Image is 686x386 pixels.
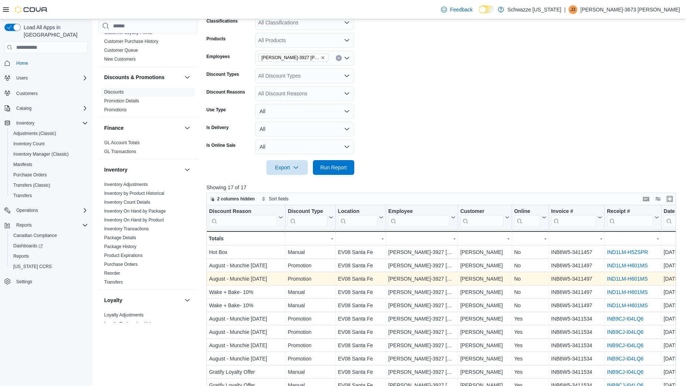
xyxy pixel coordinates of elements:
a: Manifests [10,160,35,169]
div: [PERSON_NAME]-3927 [PERSON_NAME] [388,368,455,376]
button: Finance [183,123,192,132]
button: Open list of options [344,55,350,61]
div: Invoice # [551,208,596,227]
span: Customer Purchase History [104,38,158,44]
div: Receipt # [607,208,653,215]
button: Inventory Manager (Classic) [7,149,91,159]
div: August - Munchie [DATE] [209,328,283,336]
a: IND1LM-H601MS [607,289,648,295]
button: Purchase Orders [7,170,91,180]
div: [PERSON_NAME]-3927 [PERSON_NAME] [388,341,455,350]
button: Customers [1,88,91,98]
label: Use Type [207,107,226,113]
div: [PERSON_NAME]-3927 [PERSON_NAME] [388,301,455,310]
div: INB6W5-3411497 [551,274,602,283]
span: Inventory [13,119,88,128]
button: Open list of options [344,37,350,43]
button: Employee [388,208,455,227]
div: EV08 Santa Fe [338,354,383,363]
div: - [460,234,509,243]
span: Purchase Orders [10,170,88,179]
label: Is Online Sale [207,142,236,148]
div: Loyalty [98,311,198,331]
h3: Inventory [104,166,127,173]
div: Discount Reason [209,208,277,215]
button: Online [514,208,546,227]
button: All [255,139,354,154]
a: Package History [104,244,136,249]
div: INB6W5-3411497 [551,301,602,310]
button: Display options [653,194,662,203]
a: Inventory Manager (Classic) [10,150,72,159]
div: No [514,261,546,270]
button: Manifests [7,159,91,170]
p: [PERSON_NAME]-3673 [PERSON_NAME] [580,5,680,14]
a: Customers [13,89,41,98]
span: Inventory Count Details [104,199,150,205]
div: Manual [288,288,333,297]
span: Canadian Compliance [10,231,88,240]
a: INB9CJ-I04LQ6 [607,369,644,375]
span: [US_STATE] CCRS [13,264,52,270]
button: Remove Bruce-3927 Inklebarger from selection in this group [321,55,325,60]
button: Inventory [183,165,192,174]
div: Totals [209,234,283,243]
div: John-3673 Montoya [569,5,577,14]
a: Reports [10,252,32,261]
a: Inventory Transactions [104,226,149,231]
div: August - Munchie [DATE] [209,341,283,350]
button: Inventory [104,166,181,173]
button: Inventory [13,119,37,128]
div: Promotion [288,328,333,336]
span: Transfers [104,279,123,285]
div: [PERSON_NAME] [460,354,509,363]
span: Manifests [13,162,32,167]
a: Customer Purchase History [104,39,158,44]
a: Canadian Compliance [10,231,60,240]
a: Transfers (Classic) [10,181,53,190]
button: Operations [13,206,41,215]
span: Operations [13,206,88,215]
span: Transfers [10,191,88,200]
div: Yes [514,354,546,363]
div: Yes [514,314,546,323]
span: Loyalty Redemption Values [104,321,158,327]
button: Transfers (Classic) [7,180,91,190]
div: Employee [388,208,450,227]
span: Reports [16,222,32,228]
span: Catalog [13,104,88,113]
button: Receipt # [607,208,659,227]
div: Yes [514,328,546,336]
button: Loyalty [104,297,181,304]
a: Inventory Count Details [104,200,150,205]
div: Online [514,208,540,227]
div: [PERSON_NAME] [460,274,509,283]
a: Purchase Orders [10,170,50,179]
span: Transfers (Classic) [13,182,50,188]
span: Inventory Transactions [104,226,149,232]
button: Loyalty [183,296,192,305]
div: INB6W5-3411534 [551,314,602,323]
span: Promotion Details [104,98,139,104]
div: EV08 Santa Fe [338,288,383,297]
button: Inventory Count [7,139,91,149]
div: Manual [288,368,333,376]
button: Customer [460,208,509,227]
div: - [288,234,333,243]
h3: Finance [104,124,124,132]
a: [US_STATE] CCRS [10,262,55,271]
button: Settings [1,276,91,287]
span: Users [16,75,28,81]
a: Transfers [10,191,35,200]
label: Products [207,36,226,42]
p: | [564,5,566,14]
div: No [514,301,546,310]
span: Users [13,74,88,82]
div: [PERSON_NAME]-3927 [PERSON_NAME] [388,328,455,336]
button: Open list of options [344,73,350,79]
span: Dashboards [13,243,43,249]
div: INB6W5-3411534 [551,368,602,376]
span: Reports [13,253,29,259]
div: Customer [460,208,504,215]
